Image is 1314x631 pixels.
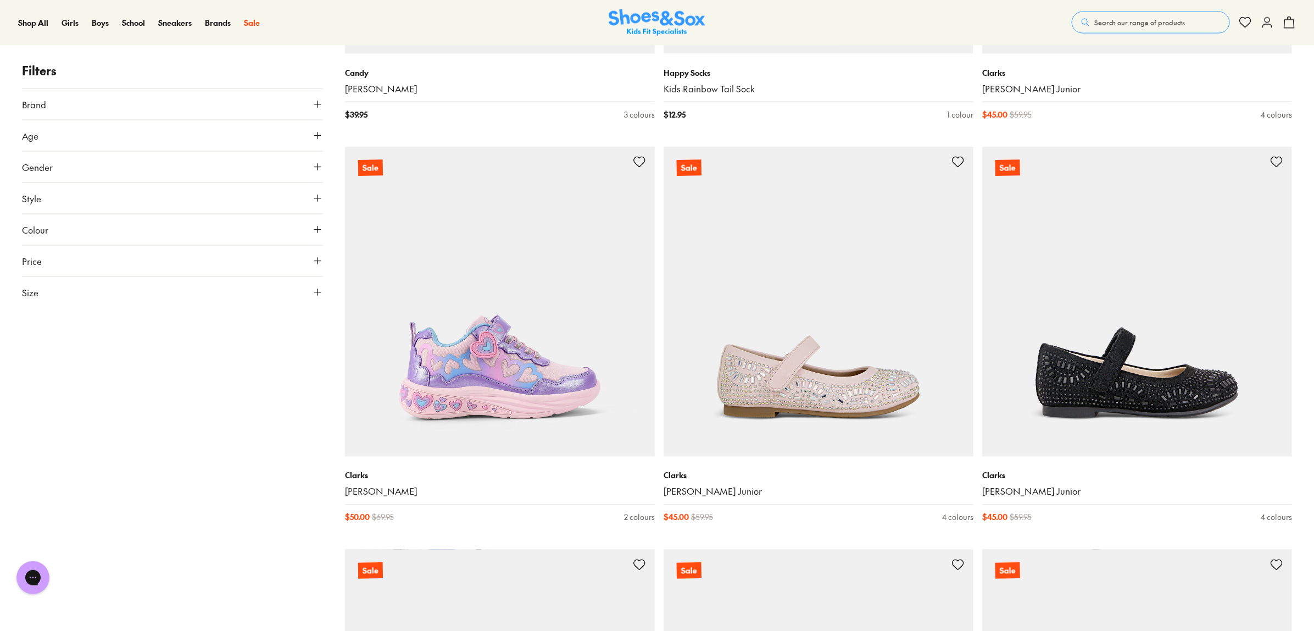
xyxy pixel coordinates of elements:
[345,109,368,120] span: $ 39.95
[22,89,323,120] button: Brand
[664,83,973,95] a: Kids Rainbow Tail Sock
[345,67,655,79] p: Candy
[947,109,973,120] div: 1 colour
[942,512,973,523] div: 4 colours
[624,512,655,523] div: 2 colours
[358,160,383,176] p: Sale
[22,129,38,142] span: Age
[358,563,383,579] p: Sale
[1261,512,1292,523] div: 4 colours
[22,246,323,276] button: Price
[677,563,701,579] p: Sale
[982,83,1292,95] a: [PERSON_NAME] Junior
[22,286,38,299] span: Size
[982,470,1292,481] p: Clarks
[982,512,1007,523] span: $ 45.00
[664,67,973,79] p: Happy Socks
[624,109,655,120] div: 3 colours
[11,557,55,598] iframe: Gorgias live chat messenger
[664,109,686,120] span: $ 12.95
[345,512,370,523] span: $ 50.00
[122,17,145,29] a: School
[345,486,655,498] a: [PERSON_NAME]
[22,160,53,174] span: Gender
[345,83,655,95] a: [PERSON_NAME]
[1072,12,1230,34] button: Search our range of products
[609,9,705,36] img: SNS_Logo_Responsive.svg
[372,512,394,523] span: $ 69.95
[158,17,192,28] span: Sneakers
[664,470,973,481] p: Clarks
[92,17,109,29] a: Boys
[22,223,48,236] span: Colour
[982,109,1007,120] span: $ 45.00
[677,160,701,176] p: Sale
[345,470,655,481] p: Clarks
[982,486,1292,498] a: [PERSON_NAME] Junior
[1010,109,1032,120] span: $ 59.95
[995,160,1020,176] p: Sale
[205,17,231,28] span: Brands
[122,17,145,28] span: School
[22,277,323,308] button: Size
[664,147,973,457] a: Sale
[1010,512,1032,523] span: $ 59.95
[22,62,323,80] p: Filters
[62,17,79,28] span: Girls
[22,120,323,151] button: Age
[664,486,973,498] a: [PERSON_NAME] Junior
[664,512,689,523] span: $ 45.00
[345,147,655,457] a: Sale
[22,98,46,111] span: Brand
[22,214,323,245] button: Colour
[205,17,231,29] a: Brands
[62,17,79,29] a: Girls
[22,183,323,214] button: Style
[22,254,42,268] span: Price
[609,9,705,36] a: Shoes & Sox
[22,192,41,205] span: Style
[244,17,260,28] span: Sale
[1261,109,1292,120] div: 4 colours
[995,563,1020,579] p: Sale
[982,67,1292,79] p: Clarks
[691,512,713,523] span: $ 59.95
[244,17,260,29] a: Sale
[982,147,1292,457] a: Sale
[1094,18,1185,27] span: Search our range of products
[22,152,323,182] button: Gender
[92,17,109,28] span: Boys
[18,17,48,28] span: Shop All
[18,17,48,29] a: Shop All
[158,17,192,29] a: Sneakers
